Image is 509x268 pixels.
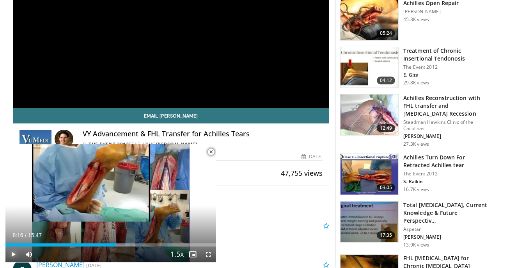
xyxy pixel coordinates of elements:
p: [PERSON_NAME] [403,133,491,139]
a: 03:05 Achilles Turn Down For Retracted Achilles tear The Event 2012 S. Raikin 16.7K views [340,154,491,195]
button: Fullscreen [200,247,216,262]
span: / [25,232,27,238]
h3: Treatment of Chronic Insertional Tendonosis [403,47,491,63]
a: The Event 2012 [89,141,129,148]
button: Close [203,144,219,160]
span: 15:47 [28,232,42,238]
img: ASqSTwfBDudlPt2X4xMDoxOjA4MTsiGN.150x105_q85_crop-smart_upscale.jpg [341,95,398,135]
span: 05:24 [377,29,395,37]
p: The Event 2012 [403,171,491,177]
span: 12:49 [377,124,395,132]
img: MGngRNnbuHoiqTJH4xMDoxOmtxOwKG7D_3.150x105_q85_crop-smart_upscale.jpg [341,154,398,195]
button: Enable picture-in-picture mode [185,247,200,262]
p: 29.8K views [403,80,429,86]
button: Playback Rate [169,247,185,262]
p: 45.3K views [403,16,429,23]
span: 17:35 [377,231,395,239]
a: 17:35 Total [MEDICAL_DATA], Current Knowledge & Future Perspectiv… Aspetar [PERSON_NAME] 13.9K views [340,201,491,248]
h4: VY Advancement & FHL Transfer for Achilles Tears [83,130,323,138]
img: The Event 2012 [20,130,52,148]
p: E. Giza [403,72,491,78]
span: 8:16 [12,232,23,238]
button: Play [5,247,21,262]
div: [DATE] [301,153,323,160]
a: 12:49 Achilles Reconstruction with FHL transfer and [MEDICAL_DATA] Recession Steadman Hawkins Cli... [340,94,491,147]
div: By FEATURING [83,141,323,148]
p: 16.7K views [403,186,429,193]
p: 27.3K views [403,141,429,147]
p: 13.9K views [403,242,429,248]
span: 47,755 views [281,168,323,178]
div: Progress Bar [5,243,216,247]
a: [PERSON_NAME] [156,141,197,148]
a: Email [PERSON_NAME] [13,108,329,123]
p: Steadman Hawkins Clinic of the Carolinas [403,119,491,132]
img: Avatar [55,130,73,148]
p: The Event 2012 [403,64,491,70]
video-js: Video Player [5,144,216,263]
span: 04:12 [377,77,395,84]
p: Aspetar [403,226,491,232]
p: [PERSON_NAME] [403,234,491,240]
p: S. Raikin [403,179,491,185]
button: Mute [21,247,37,262]
img: xX2wXF35FJtYfXNX4xMDoxOjBzMTt2bJ_1.150x105_q85_crop-smart_upscale.jpg [341,202,398,242]
span: 03:05 [377,184,395,191]
img: O0cEsGv5RdudyPNn4xMDoxOmtxOwKG7D_1.150x105_q85_crop-smart_upscale.jpg [341,47,398,88]
h3: Achilles Reconstruction with FHL transfer and [MEDICAL_DATA] Recession [403,94,491,118]
h3: Achilles Turn Down For Retracted Achilles tear [403,154,491,169]
a: 04:12 Treatment of Chronic Insertional Tendonosis The Event 2012 E. Giza 29.8K views [340,47,491,88]
p: [PERSON_NAME] [403,9,459,15]
h3: Total [MEDICAL_DATA], Current Knowledge & Future Perspectiv… [403,201,491,225]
